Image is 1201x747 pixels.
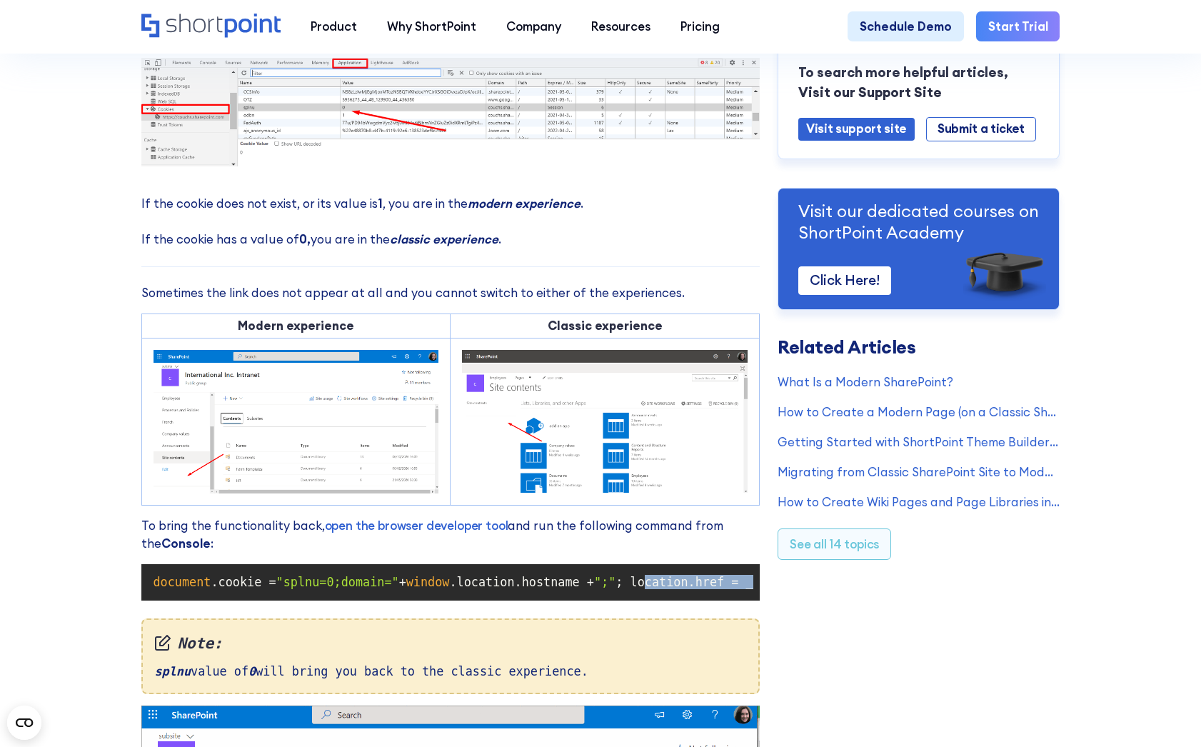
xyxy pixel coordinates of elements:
[548,318,663,334] strong: Classic experience
[141,195,760,249] p: If the cookie does not exist, or its value is , you are in the . If the cookie has a value of you...
[665,11,735,41] a: Pricing
[154,664,191,678] em: splnu
[238,318,354,334] strong: Modern experience
[778,528,891,560] a: See all 14 topics
[491,11,576,41] a: Company
[161,536,211,551] strong: Console
[576,11,665,41] a: Resources
[778,433,1060,451] a: Getting Started with ShortPoint Theme Builder - Classic SharePoint Sites (Part 1)
[141,14,281,39] a: Home
[778,463,1060,481] a: Migrating from Classic SharePoint Site to Modern SharePoint Site (SharePoint Online)
[778,338,1060,356] h3: Related Articles
[778,403,1060,421] a: How to Create a Modern Page (on a Classic SharePoint Site)
[296,11,372,41] a: Product
[311,18,357,36] div: Product
[798,199,1039,243] p: Visit our dedicated courses on ShortPoint Academy
[276,575,399,589] span: "splnu=0;domain="
[7,706,41,740] button: Open CMP widget
[976,11,1060,41] a: Start Trial
[594,575,615,589] span: ";"
[141,618,760,694] div: value of will bring you back to the classic experience.
[615,575,1042,589] span: ; location.href = _spPageContextInfo.webServerRelativeUrl +
[1130,678,1201,747] div: Chat-widget
[468,196,581,211] em: modern experience
[399,575,406,589] span: +
[1130,678,1201,747] iframe: Chat Widget
[153,575,211,589] span: document
[211,575,276,589] span: .cookie =
[141,284,760,302] p: Sometimes the link does not appear at all and you cannot switch to either of the experiences.
[506,18,561,36] div: Company
[798,62,1039,103] p: To search more helpful articles, Visit our Support Site
[406,575,450,589] span: window
[387,18,476,36] div: Why ShortPoint
[926,117,1036,141] a: Submit a ticket
[778,493,1060,511] a: How to Create Wiki Pages and Page Libraries in SharePoint
[798,266,891,295] a: Click Here!
[591,18,650,36] div: Resources
[680,18,720,36] div: Pricing
[798,118,915,141] a: Visit support site
[378,196,383,211] strong: 1
[848,11,964,41] a: Schedule Demo
[154,632,746,655] em: Note:
[449,575,593,589] span: .location.hostname +
[778,373,1060,391] a: What Is a Modern SharePoint?
[325,518,508,533] a: open the browser developer tool
[248,664,256,678] em: 0
[372,11,491,41] a: Why ShortPoint
[390,231,498,247] em: classic experience
[141,517,760,553] p: To bring the functionality back, and run the following command from the :
[299,231,311,247] strong: 0,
